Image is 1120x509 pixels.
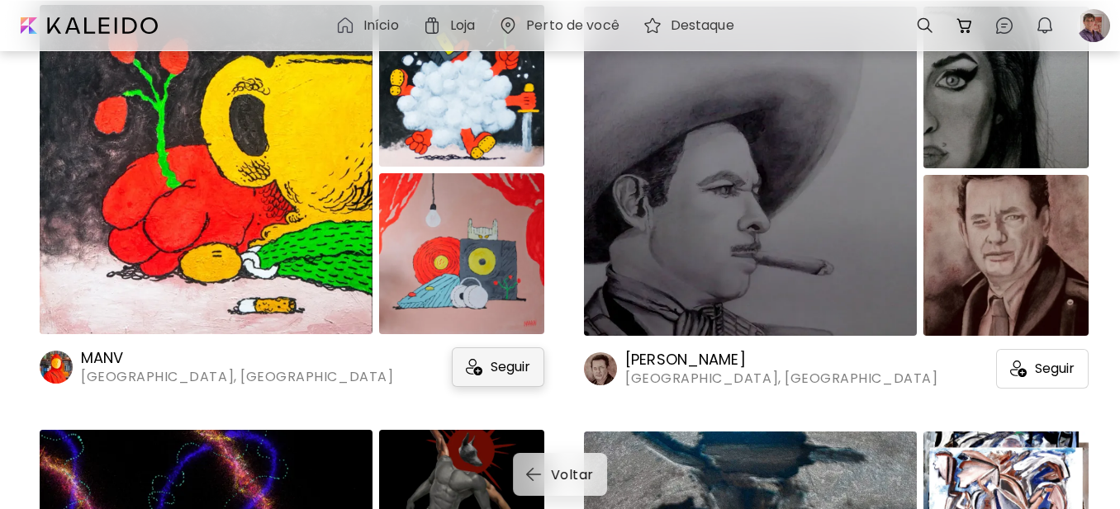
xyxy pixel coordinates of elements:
img: https://cdn.kaleido.art/CDN/Artwork/175581/Thumbnail/large.webp?updated=778176 [40,5,373,334]
a: https://cdn.kaleido.art/CDN/Artwork/175525/Thumbnail/large.webp?updated=777932https://cdn.kaleido... [584,3,1089,389]
a: Destaque [643,16,741,35]
h6: Perto de você [526,19,619,32]
h6: Loja [450,19,475,32]
div: Seguir [452,347,544,387]
h6: Início [363,19,399,32]
img: chatIcon [994,16,1014,35]
img: https://cdn.kaleido.art/CDN/Artwork/175379/Thumbnail/medium.webp?updated=777321 [923,175,1089,337]
a: back-arrowVoltar [513,464,607,483]
img: https://cdn.kaleido.art/CDN/Artwork/175582/Thumbnail/medium.webp?updated=778186 [379,173,544,335]
a: https://cdn.kaleido.art/CDN/Artwork/175581/Thumbnail/large.webp?updated=778176https://cdn.kaleido... [40,2,544,387]
a: Início [335,16,406,35]
img: back-arrow [526,468,541,481]
a: Loja [422,16,482,35]
h6: MANV [81,348,393,368]
a: Perto de você [498,16,626,35]
button: back-arrowVoltar [513,453,607,496]
span: Seguir [491,359,530,375]
img: https://cdn.kaleido.art/CDN/Artwork/175583/Thumbnail/medium.webp?updated=778203 [379,5,544,167]
h6: Destaque [671,19,734,32]
img: cart [955,16,975,35]
span: Voltar [529,466,594,483]
span: Seguir [1035,361,1075,377]
div: Seguir [996,349,1089,389]
h6: [PERSON_NAME] [625,350,937,370]
img: https://cdn.kaleido.art/CDN/Artwork/175525/Thumbnail/large.webp?updated=777932 [584,7,917,336]
img: https://cdn.kaleido.art/CDN/Artwork/175567/Thumbnail/medium.webp?updated=778109 [923,7,1089,168]
img: bellIcon [1035,16,1055,35]
img: icon [1010,361,1027,377]
img: icon [466,359,482,375]
span: [GEOGRAPHIC_DATA], [GEOGRAPHIC_DATA] [625,370,937,388]
span: [GEOGRAPHIC_DATA], [GEOGRAPHIC_DATA] [81,368,393,386]
button: bellIcon [1031,12,1059,40]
